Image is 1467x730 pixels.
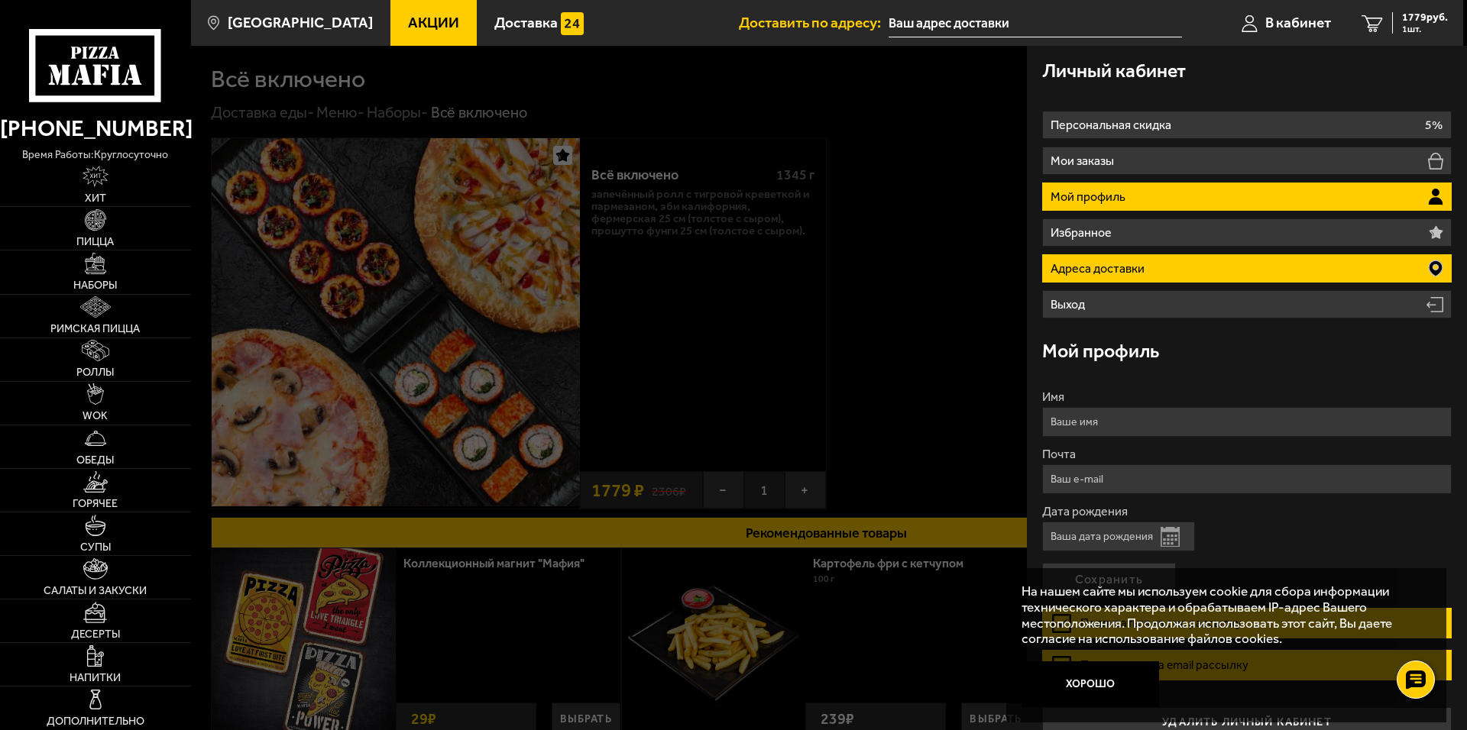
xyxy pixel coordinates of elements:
[228,15,373,30] span: [GEOGRAPHIC_DATA]
[1042,448,1452,460] label: Почта
[1051,299,1089,311] p: Выход
[1042,341,1159,360] h3: Мой профиль
[1051,119,1175,131] p: Персональная скидка
[1051,263,1148,275] p: Адреса доставки
[1042,563,1176,596] button: Сохранить
[1042,391,1452,403] label: Имя
[408,15,459,30] span: Акции
[1051,155,1118,167] p: Мои заказы
[1042,506,1452,518] label: Дата рождения
[80,542,111,553] span: Супы
[1042,61,1186,80] h3: Личный кабинет
[1161,527,1180,547] button: Открыть календарь
[73,499,118,509] span: Горячее
[1051,191,1129,203] p: Мой профиль
[1265,15,1331,30] span: В кабинет
[1051,227,1116,239] p: Избранное
[85,193,106,204] span: Хит
[50,324,140,334] span: Римская пицца
[561,12,584,35] img: 15daf4d41897b9f0e9f617042186c801.svg
[44,586,147,596] span: Салаты и закуски
[739,15,889,30] span: Доставить по адресу:
[70,673,121,683] span: Напитки
[1425,119,1443,131] p: 5%
[889,9,1182,37] input: Ваш адрес доставки
[1022,661,1159,707] button: Хорошо
[47,716,144,727] span: Дополнительно
[494,15,558,30] span: Доставка
[76,367,114,378] span: Роллы
[1042,407,1452,437] input: Ваше имя
[1402,24,1448,34] span: 1 шт.
[1042,522,1195,551] input: Ваша дата рождения
[76,455,114,466] span: Обеды
[1042,464,1452,494] input: Ваш e-mail
[71,629,120,640] span: Десерты
[1022,583,1422,647] p: На нашем сайте мы используем cookie для сбора информации технического характера и обрабатываем IP...
[76,237,114,247] span: Пицца
[83,411,108,422] span: WOK
[73,280,117,291] span: Наборы
[1402,12,1448,23] span: 1779 руб.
